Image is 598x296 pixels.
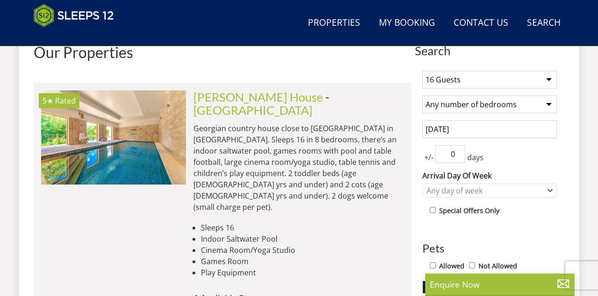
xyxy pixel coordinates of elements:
label: Not Allowed [478,261,517,271]
div: Any day of week [424,185,545,196]
h3: Pets [422,242,557,254]
button: Update [422,281,557,294]
p: Georgian country house close to [GEOGRAPHIC_DATA] in [GEOGRAPHIC_DATA]. Sleeps 16 in 8 bedrooms, ... [193,123,404,213]
a: [PERSON_NAME] House [193,90,323,104]
a: My Booking [375,13,439,34]
h1: Our Properties [34,44,411,60]
span: days [465,152,485,163]
label: Arrival Day Of Week [422,170,557,181]
li: Games Room [201,256,404,267]
a: Properties [304,13,364,34]
a: 5★ Rated [41,90,186,184]
span: Rated [55,96,76,106]
iframe: Customer reviews powered by Trustpilot [29,33,127,41]
span: Berry House has a 5 star rating under the Quality in Tourism Scheme [43,96,53,106]
img: Sleeps 12 [34,4,114,27]
input: Arrival Date [422,120,557,138]
a: Search [523,13,564,34]
li: Cinema Room/Yoga Studio [201,244,404,256]
li: Play Equipment [201,267,404,278]
a: Contact Us [450,13,512,34]
li: Indoor Saltwater Pool [201,233,404,244]
p: Enquire Now [430,278,570,290]
div: Combobox [422,184,557,198]
img: berry-house-devon-holiday-home-accomodation-sleeping-11.original.jpg [41,90,186,184]
label: Allowed [439,261,464,271]
span: Search [415,44,564,57]
span: +/- [422,152,435,163]
label: Special Offers Only [439,206,499,216]
span: - [193,90,329,117]
a: [GEOGRAPHIC_DATA] [193,103,313,117]
li: Sleeps 16 [201,222,404,233]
